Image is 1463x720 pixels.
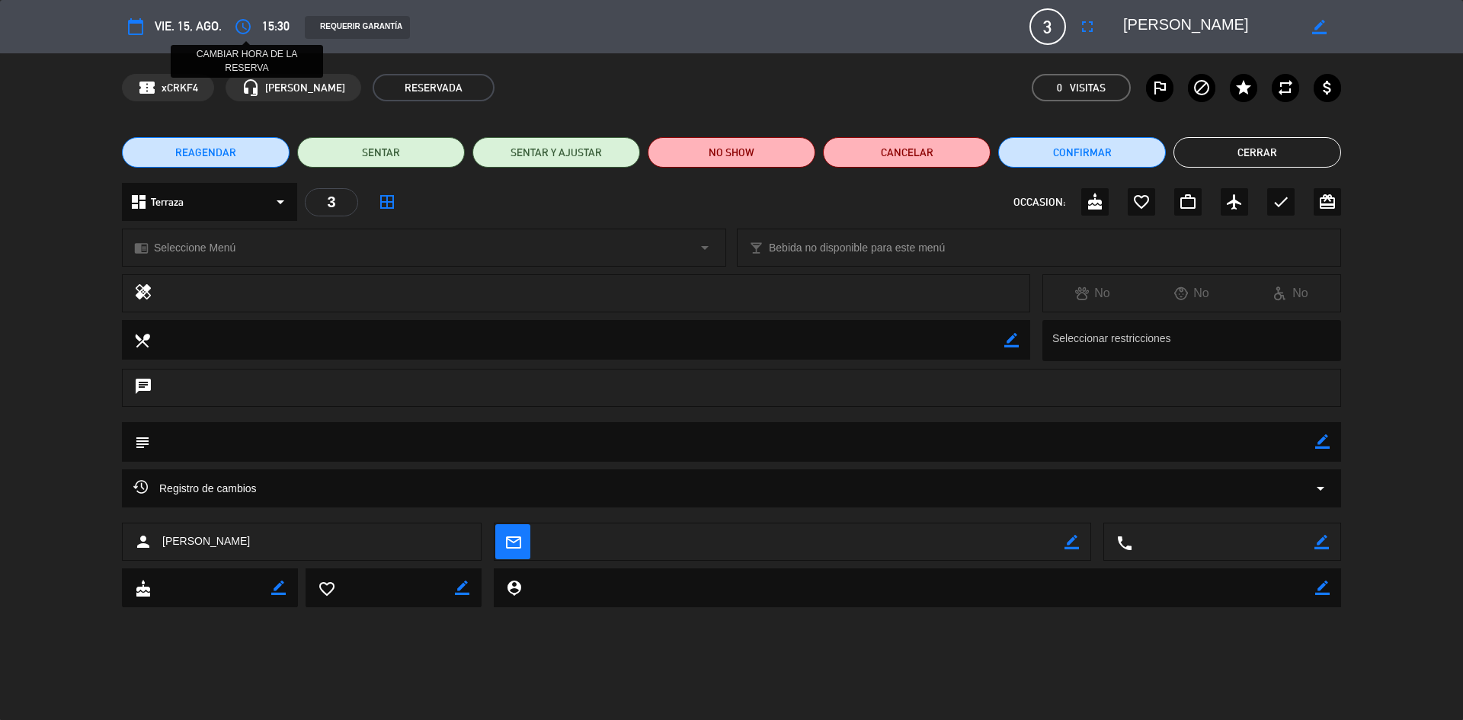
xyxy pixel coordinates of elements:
i: block [1192,78,1211,97]
i: arrow_drop_down [1311,479,1330,498]
i: cake [134,580,151,597]
div: REQUERIR GARANTÍA [305,16,410,39]
span: RESERVADA [373,74,495,101]
i: border_color [1312,20,1327,34]
span: Terraza [151,194,184,211]
span: confirmation_number [138,78,156,97]
span: 15:30 [262,16,290,37]
i: star [1234,78,1253,97]
i: person_pin [505,579,522,596]
i: headset_mic [242,78,260,97]
span: Bebida no disponible para este menú [769,239,945,257]
i: cake [1086,193,1104,211]
i: chat [134,377,152,398]
i: local_phone [1116,534,1132,551]
span: OCCASION: [1013,194,1065,211]
i: border_color [271,581,286,595]
button: access_time [229,13,257,40]
div: No [1142,283,1241,303]
div: No [1241,283,1340,303]
button: SENTAR [297,137,465,168]
i: arrow_drop_down [271,193,290,211]
i: border_all [378,193,396,211]
em: Visitas [1070,79,1106,97]
i: border_color [1315,581,1330,595]
i: access_time [234,18,252,36]
i: check [1272,193,1290,211]
button: Cancelar [823,137,991,168]
div: 3 [305,188,358,216]
span: 3 [1029,8,1066,45]
div: No [1043,283,1142,303]
button: NO SHOW [648,137,815,168]
i: fullscreen [1078,18,1096,36]
i: border_color [1314,535,1329,549]
i: healing [134,283,152,304]
button: Cerrar [1173,137,1341,168]
i: mail_outline [504,533,521,550]
button: calendar_today [122,13,149,40]
i: local_bar [749,241,764,255]
i: border_color [1064,535,1079,549]
button: REAGENDAR [122,137,290,168]
span: 0 [1057,79,1062,97]
i: local_dining [133,331,150,348]
i: dashboard [130,193,148,211]
i: calendar_today [126,18,145,36]
i: border_color [1315,434,1330,449]
span: REAGENDAR [175,145,236,161]
button: fullscreen [1074,13,1101,40]
i: border_color [1004,333,1019,347]
i: arrow_drop_down [696,238,714,257]
i: airplanemode_active [1225,193,1244,211]
span: vie. 15, ago. [155,16,222,37]
i: attach_money [1318,78,1337,97]
span: xCRKF4 [162,79,198,97]
i: border_color [455,581,469,595]
i: outlined_flag [1151,78,1169,97]
i: repeat [1276,78,1295,97]
i: person [134,533,152,551]
span: [PERSON_NAME] [162,533,250,550]
button: Confirmar [998,137,1166,168]
i: chrome_reader_mode [134,241,149,255]
div: CAMBIAR HORA DE LA RESERVA [171,45,323,78]
i: subject [133,434,150,450]
span: Seleccione Menú [154,239,235,257]
i: work_outline [1179,193,1197,211]
span: Registro de cambios [133,479,257,498]
i: card_giftcard [1318,193,1337,211]
span: [PERSON_NAME] [265,79,345,97]
button: SENTAR Y AJUSTAR [472,137,640,168]
i: favorite_border [318,580,335,597]
i: favorite_border [1132,193,1151,211]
